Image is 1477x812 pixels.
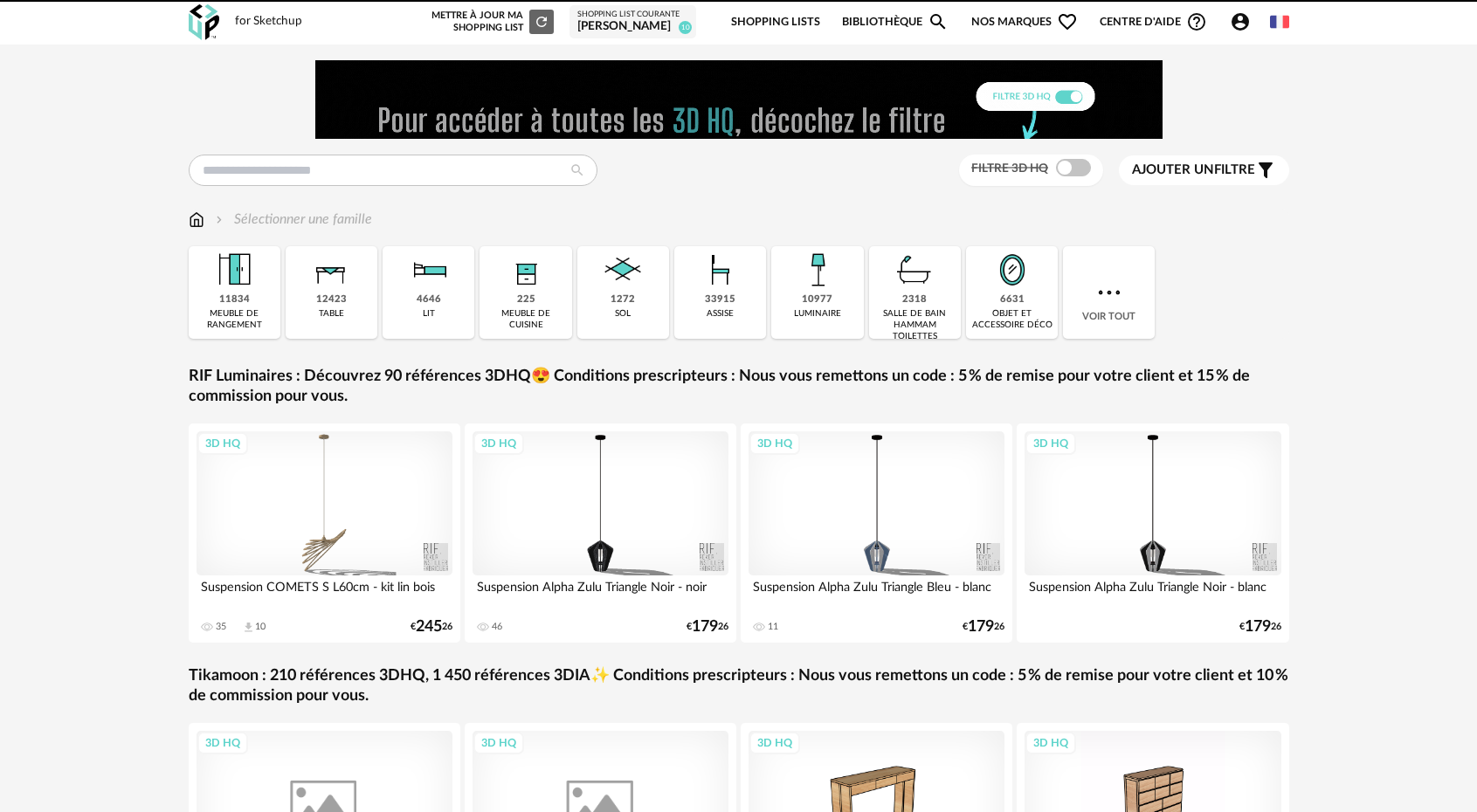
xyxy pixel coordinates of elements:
img: Assise.png [697,246,744,293]
div: luminaire [794,308,841,320]
div: Suspension COMETS S L60cm - kit lin bois [197,575,453,610]
img: Meuble%20de%20rangement.png [211,246,258,293]
div: objet et accessoire déco [971,308,1053,331]
a: Tikamoon : 210 références 3DHQ, 1 450 références 3DIA✨ Conditions prescripteurs : Nous vous remet... [189,666,1289,707]
div: Suspension Alpha Zulu Triangle Bleu - blanc [749,575,1005,610]
div: Sélectionner une famille [212,210,372,230]
div: salle de bain hammam toilettes [874,308,956,342]
div: Mettre à jour ma Shopping List [428,10,554,34]
img: more.7b13dc1.svg [1094,277,1125,308]
div: 3D HQ [749,732,800,754]
span: 179 [968,621,994,633]
div: 2318 [902,293,927,306]
a: Shopping Lists [731,2,820,43]
span: Nos marques [971,2,1078,43]
div: 46 [492,621,502,633]
a: 3D HQ Suspension COMETS S L60cm - kit lin bois 35 Download icon 10 €24526 [189,423,461,643]
div: Voir tout [1063,246,1155,339]
div: 1272 [611,293,635,306]
div: 3D HQ [473,432,524,455]
div: 35 [216,621,226,633]
div: 3D HQ [749,432,800,455]
img: svg+xml;base64,PHN2ZyB3aWR0aD0iMTYiIGhlaWdodD0iMTciIHZpZXdCb3g9IjAgMCAxNiAxNyIgZmlsbD0ibm9uZSIgeG... [189,210,204,230]
a: 3D HQ Suspension Alpha Zulu Triangle Bleu - blanc 11 €17926 [741,423,1013,643]
a: RIF Luminaires : Découvrez 90 références 3DHQ😍 Conditions prescripteurs : Nous vous remettons un ... [189,367,1289,408]
div: assise [707,308,734,320]
span: 245 [416,621,442,633]
div: 10 [255,621,266,633]
span: Account Circle icon [1230,11,1251,32]
img: Sol.png [599,246,646,293]
img: Miroir.png [989,246,1036,293]
div: 10977 [802,293,832,306]
div: table [319,308,344,320]
img: Literie.png [405,246,452,293]
div: for Sketchup [235,14,302,30]
img: Luminaire.png [794,246,841,293]
div: 3D HQ [473,732,524,754]
div: € 26 [963,621,1004,633]
span: 10 [679,21,692,34]
span: Heart Outline icon [1057,11,1078,32]
span: Help Circle Outline icon [1186,11,1207,32]
a: 3D HQ Suspension Alpha Zulu Triangle Noir - blanc €17926 [1017,423,1289,643]
span: Magnify icon [928,11,949,32]
div: 33915 [705,293,735,306]
div: Suspension Alpha Zulu Triangle Noir - blanc [1025,575,1281,610]
div: 3D HQ [197,432,248,455]
button: Ajouter unfiltre Filter icon [1119,155,1289,185]
img: Table.png [307,246,355,293]
div: 3D HQ [1025,732,1076,754]
span: filtre [1132,162,1255,179]
img: svg+xml;base64,PHN2ZyB3aWR0aD0iMTYiIGhlaWdodD0iMTYiIHZpZXdCb3g9IjAgMCAxNiAxNiIgZmlsbD0ibm9uZSIgeG... [212,210,226,230]
div: € 26 [411,621,452,633]
span: 179 [1245,621,1271,633]
span: Download icon [242,621,255,634]
span: Refresh icon [534,17,549,26]
a: Shopping List courante [PERSON_NAME] 10 [577,10,688,35]
div: Shopping List courante [577,10,688,20]
div: 11834 [219,293,250,306]
img: fr [1270,12,1289,31]
div: meuble de cuisine [485,308,566,331]
div: sol [615,308,631,320]
img: Salle%20de%20bain.png [891,246,938,293]
div: 12423 [316,293,347,306]
span: Account Circle icon [1230,11,1259,32]
div: meuble de rangement [194,308,275,331]
div: 11 [768,621,778,633]
div: [PERSON_NAME] [577,19,688,35]
a: BibliothèqueMagnify icon [842,2,949,43]
span: Centre d'aideHelp Circle Outline icon [1100,11,1207,32]
span: Filter icon [1255,160,1276,181]
div: 225 [517,293,535,306]
div: Suspension Alpha Zulu Triangle Noir - noir [473,575,729,610]
div: € 26 [1239,621,1281,633]
div: 3D HQ [1025,432,1076,455]
img: OXP [189,4,219,40]
div: € 26 [687,621,728,633]
img: FILTRE%20HQ%20NEW_V1%20(4).gif [315,60,1163,139]
div: 4646 [417,293,441,306]
img: Rangement.png [502,246,549,293]
span: 179 [692,621,718,633]
a: 3D HQ Suspension Alpha Zulu Triangle Noir - noir 46 €17926 [465,423,737,643]
span: Ajouter un [1132,163,1214,176]
div: 6631 [1000,293,1025,306]
div: 3D HQ [197,732,248,754]
span: Filtre 3D HQ [971,162,1048,175]
div: lit [423,308,435,320]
